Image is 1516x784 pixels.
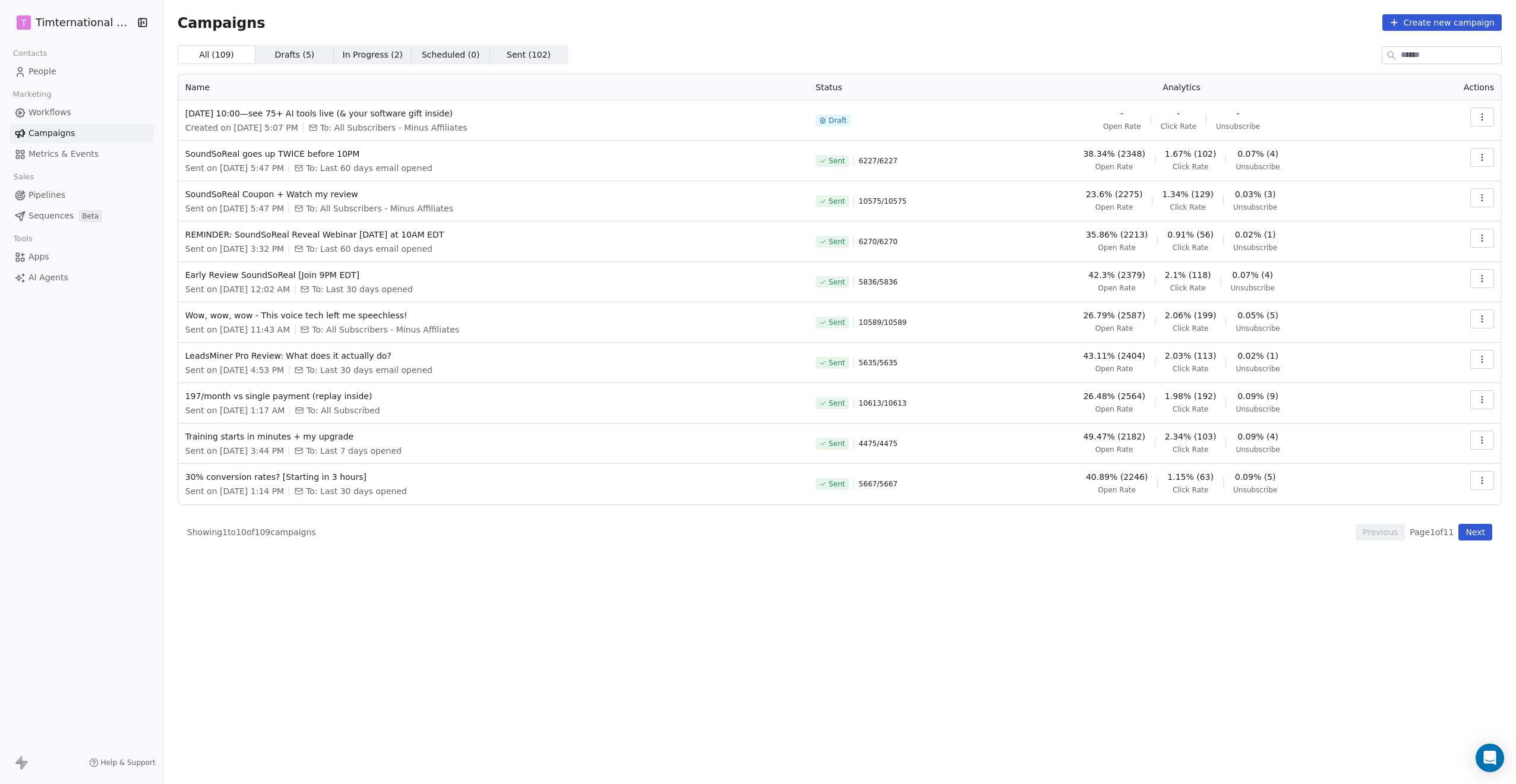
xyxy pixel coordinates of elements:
span: SoundSoReal Coupon + Watch my review [185,188,801,200]
span: Sent [829,399,845,408]
span: Wow, wow, wow - This voice tech left me speechless! [185,309,801,321]
span: Open Rate [1095,404,1133,414]
span: 0.02% (1) [1235,229,1276,241]
span: Open Rate [1098,283,1136,293]
span: Sent [829,156,845,166]
span: Unsubscribe [1231,283,1275,293]
span: 10589 / 10589 [859,318,907,327]
span: 1.98% (192) [1165,390,1217,402]
span: Apps [29,251,49,263]
span: Open Rate [1103,122,1141,131]
span: 0.09% (5) [1235,471,1276,483]
span: To: Last 60 days email opened [306,162,432,174]
span: Scheduled ( 0 ) [422,49,480,61]
span: 197/month vs single payment (replay inside) [185,390,801,402]
span: 35.86% (2213) [1086,229,1148,241]
span: Click Rate [1173,162,1208,172]
span: 5667 / 5667 [859,479,898,489]
span: 2.03% (113) [1165,350,1217,362]
a: SequencesBeta [10,206,153,226]
span: Marketing [8,86,56,103]
th: Analytics [957,74,1406,100]
span: 10575 / 10575 [859,197,907,206]
span: Drafts ( 5 ) [274,49,314,61]
span: Sent on [DATE] 4:53 PM [185,364,284,376]
span: 23.6% (2275) [1086,188,1142,200]
span: 42.3% (2379) [1088,269,1145,281]
span: - [1177,108,1180,119]
span: 5836 / 5836 [859,277,898,287]
span: Click Rate [1173,404,1208,414]
span: Sent on [DATE] 3:44 PM [185,445,284,457]
span: Sent on [DATE] 1:14 PM [185,485,284,497]
span: 1.34% (129) [1162,188,1214,200]
span: 0.91% (56) [1167,229,1214,241]
span: Unsubscribe [1233,485,1277,495]
span: Page 1 of 11 [1410,526,1454,538]
span: 0.05% (5) [1237,309,1278,321]
span: To: All Subscribers - Minus Affiliates [306,203,453,214]
div: Open Intercom Messenger [1476,744,1504,772]
span: People [29,65,56,78]
span: Click Rate [1161,122,1196,131]
span: Sent on [DATE] 5:47 PM [185,162,284,174]
span: 30% conversion rates? [Starting in 3 hours] [185,471,801,483]
span: Sent [829,358,845,368]
span: Showing 1 to 10 of 109 campaigns [187,526,316,538]
span: Click Rate [1173,243,1208,252]
span: Open Rate [1095,324,1133,333]
span: Unsubscribe [1236,404,1280,414]
th: Actions [1406,74,1501,100]
span: Sent [829,318,845,327]
span: Click Rate [1173,364,1208,374]
span: 0.07% (4) [1237,148,1278,160]
button: Create new campaign [1382,14,1502,31]
span: 2.1% (118) [1165,269,1211,281]
span: Sent [829,439,845,448]
span: To: All Subscribers - Minus Affiliates [320,122,468,134]
span: 0.02% (1) [1237,350,1278,362]
span: Early Review SoundSoReal [Join 9PM EDT] [185,269,801,281]
span: To: All Subscribers - Minus Affiliates [312,324,459,336]
span: To: Last 30 days opened [306,485,407,497]
span: Sent on [DATE] 3:32 PM [185,243,284,255]
span: Unsubscribe [1236,162,1280,172]
span: Pipelines [29,189,65,201]
span: Sent [829,197,845,206]
span: 43.11% (2404) [1083,350,1145,362]
span: 0.03% (3) [1235,188,1276,200]
span: Click Rate [1170,203,1206,212]
span: Workflows [29,106,71,119]
span: 6270 / 6270 [859,237,898,246]
span: Tools [8,230,37,248]
span: To: Last 30 days email opened [306,364,432,376]
span: Click Rate [1170,283,1206,293]
span: 2.34% (103) [1165,431,1217,442]
span: Campaigns [29,127,75,140]
span: 49.47% (2182) [1083,431,1145,442]
span: 1.15% (63) [1167,471,1214,483]
a: Workflows [10,103,153,122]
span: Sent on [DATE] 1:17 AM [185,404,285,416]
span: REMINDER: SoundSoReal Reveal Webinar [DATE] at 10AM EDT [185,229,801,241]
span: Open Rate [1095,445,1133,454]
span: Unsubscribe [1233,203,1277,212]
span: Timternational B.V. [36,15,133,30]
span: 1.67% (102) [1165,148,1217,160]
span: Campaigns [178,14,266,31]
a: AI Agents [10,268,153,287]
span: Click Rate [1173,485,1208,495]
span: AI Agents [29,271,68,284]
span: Open Rate [1095,162,1133,172]
span: Created on [DATE] 5:07 PM [185,122,298,134]
span: 0.09% (4) [1237,431,1278,442]
span: Unsubscribe [1216,122,1260,131]
span: Click Rate [1173,445,1208,454]
button: TTimternational B.V. [14,12,129,33]
span: Sent [829,277,845,287]
span: T [21,17,27,29]
button: Next [1458,524,1492,540]
span: Beta [78,210,102,222]
span: In Progress ( 2 ) [343,49,403,61]
span: [DATE] 10:00—see 75+ AI tools live (& your software gift inside) [185,108,801,119]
